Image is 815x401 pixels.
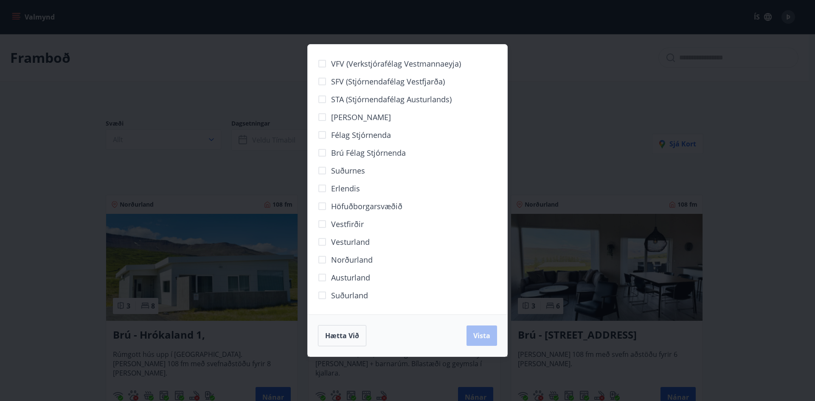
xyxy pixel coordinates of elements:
[331,201,402,212] span: Höfuðborgarsvæðið
[325,331,359,340] span: Hætta við
[331,58,461,69] span: VFV (Verkstjórafélag Vestmannaeyja)
[318,325,366,346] button: Hætta við
[331,147,406,158] span: Brú félag stjórnenda
[331,236,370,247] span: Vesturland
[331,165,365,176] span: Suðurnes
[331,112,391,123] span: [PERSON_NAME]
[331,94,452,105] span: STA (Stjórnendafélag Austurlands)
[331,129,391,140] span: Félag stjórnenda
[331,272,370,283] span: Austurland
[331,290,368,301] span: Suðurland
[331,254,373,265] span: Norðurland
[331,76,445,87] span: SFV (Stjórnendafélag Vestfjarða)
[331,219,364,230] span: Vestfirðir
[331,183,360,194] span: Erlendis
